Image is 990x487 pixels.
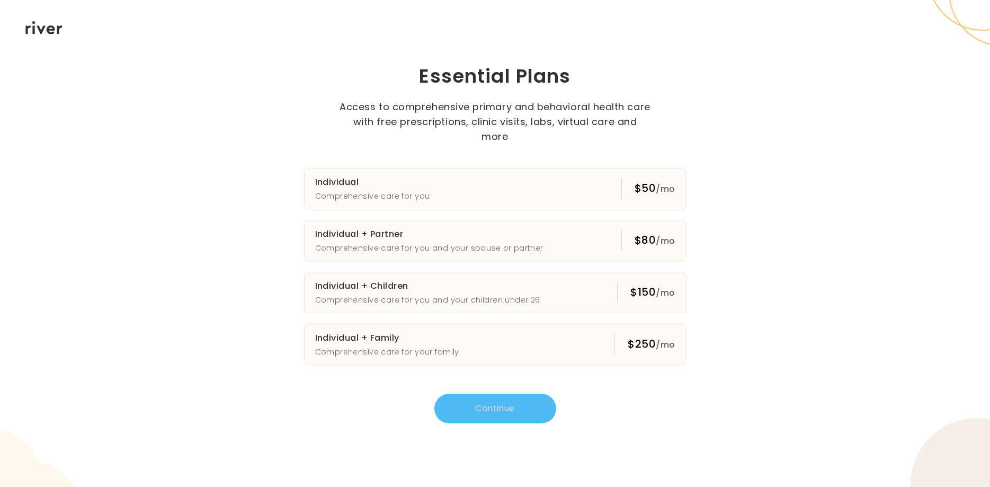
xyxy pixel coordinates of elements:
[656,183,675,195] span: /mo
[315,294,540,306] p: Comprehensive care for you and your children under 26
[635,181,675,197] div: $50
[315,279,540,294] h3: Individual + Children
[304,168,686,209] button: IndividualComprehensive care for you$50/mo
[315,190,430,202] p: Comprehensive care for you
[656,287,675,299] span: /mo
[635,233,675,249] div: $80
[304,272,686,313] button: Individual + ChildrenComprehensive care for you and your children under 26$150/mo
[656,235,675,247] span: /mo
[315,331,459,346] h3: Individual + Family
[628,337,675,352] div: $250
[656,339,675,351] span: /mo
[256,64,734,89] h1: Essential Plans
[304,324,686,365] button: Individual + FamilyComprehensive care for your family$250/mo
[434,394,556,423] button: Continue
[315,227,543,242] h3: Individual + Partner
[315,175,430,190] h3: Individual
[315,346,459,358] p: Comprehensive care for your family
[630,285,675,300] div: $150
[304,220,686,261] button: Individual + PartnerComprehensive care for you and your spouse or partner$80/mo
[315,242,543,254] p: Comprehensive care for you and your spouse or partner
[339,100,652,144] p: Access to comprehensive primary and behavioral health care with free prescriptions, clinic visits...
